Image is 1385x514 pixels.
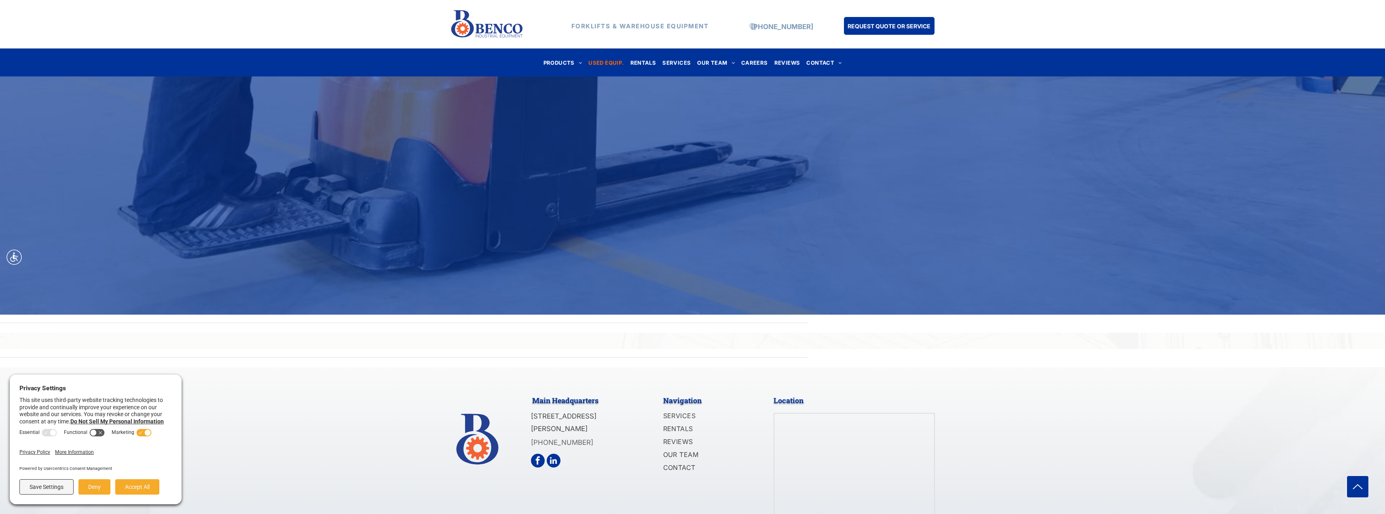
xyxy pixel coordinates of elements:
[844,17,935,35] a: REQUEST QUOTE OR SERVICE
[540,57,586,68] a: PRODUCTS
[663,449,751,462] a: OUR TEAM
[531,412,596,433] span: [STREET_ADDRESS][PERSON_NAME]
[663,462,751,475] a: CONTACT
[532,396,598,405] span: Main Headquarters
[531,454,545,467] a: facebook
[659,57,694,68] a: SERVICES
[738,57,771,68] a: CAREERS
[803,57,845,68] a: CONTACT
[627,57,660,68] a: RENTALS
[663,410,751,423] a: SERVICES
[531,438,593,446] a: [PHONE_NUMBER]
[774,396,804,405] span: Location
[771,57,804,68] a: REVIEWS
[663,396,702,405] span: Navigation
[663,436,751,449] a: REVIEWS
[585,57,627,68] a: USED EQUIP.
[751,23,813,31] a: [PHONE_NUMBER]
[571,22,709,30] strong: FORKLIFTS & WAREHOUSE EQUIPMENT
[547,454,560,467] a: linkedin
[848,19,930,34] span: REQUEST QUOTE OR SERVICE
[663,423,751,436] a: RENTALS
[694,57,738,68] a: OUR TEAM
